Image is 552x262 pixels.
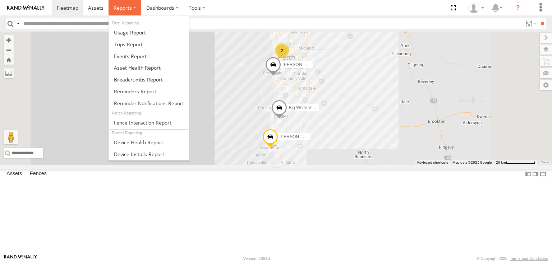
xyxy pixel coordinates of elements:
a: Asset Health Report [109,62,189,74]
a: Breadcrumbs Report [109,74,189,85]
button: Drag Pegman onto the map to open Street View [4,130,18,144]
span: Map data ©2025 Google [452,160,492,164]
a: Visit our Website [4,255,37,262]
div: Grainge Ryall [466,3,487,13]
a: Reminders Report [109,85,189,97]
i: ? [512,2,524,14]
div: Version: 308.01 [243,256,271,261]
label: Search Query [15,18,21,29]
span: [PERSON_NAME] V9 [282,62,325,67]
a: Usage Report [109,27,189,38]
label: Measure [4,68,14,78]
a: Trips Report [109,38,189,50]
label: Dock Summary Table to the Right [532,169,539,179]
span: [PERSON_NAME] V6 [280,134,322,139]
button: Keyboard shortcuts [417,160,448,165]
label: Map Settings [540,80,552,90]
div: © Copyright 2025 - [477,256,548,261]
div: 2 [275,43,289,58]
a: Device Health Report [109,136,189,148]
a: Service Reminder Notifications Report [109,97,189,109]
span: 20 km [496,160,506,164]
a: Fence Interaction Report [109,117,189,128]
a: Device Installs Report [109,148,189,160]
label: Dock Summary Table to the Left [525,169,532,179]
label: Search Filter Options [523,18,538,29]
a: Terms (opens in new tab) [541,161,549,164]
button: Zoom Home [4,55,14,65]
button: Zoom in [4,35,14,45]
button: Zoom out [4,45,14,55]
label: Assets [3,169,26,179]
label: Hide Summary Table [539,169,547,179]
img: rand-logo.svg [7,5,45,10]
span: Big White Van ([PERSON_NAME]) [289,105,355,110]
a: Terms and Conditions [510,256,548,261]
a: Full Events Report [109,50,189,62]
label: Fences [26,169,50,179]
button: Map scale: 20 km per 78 pixels [494,160,538,165]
